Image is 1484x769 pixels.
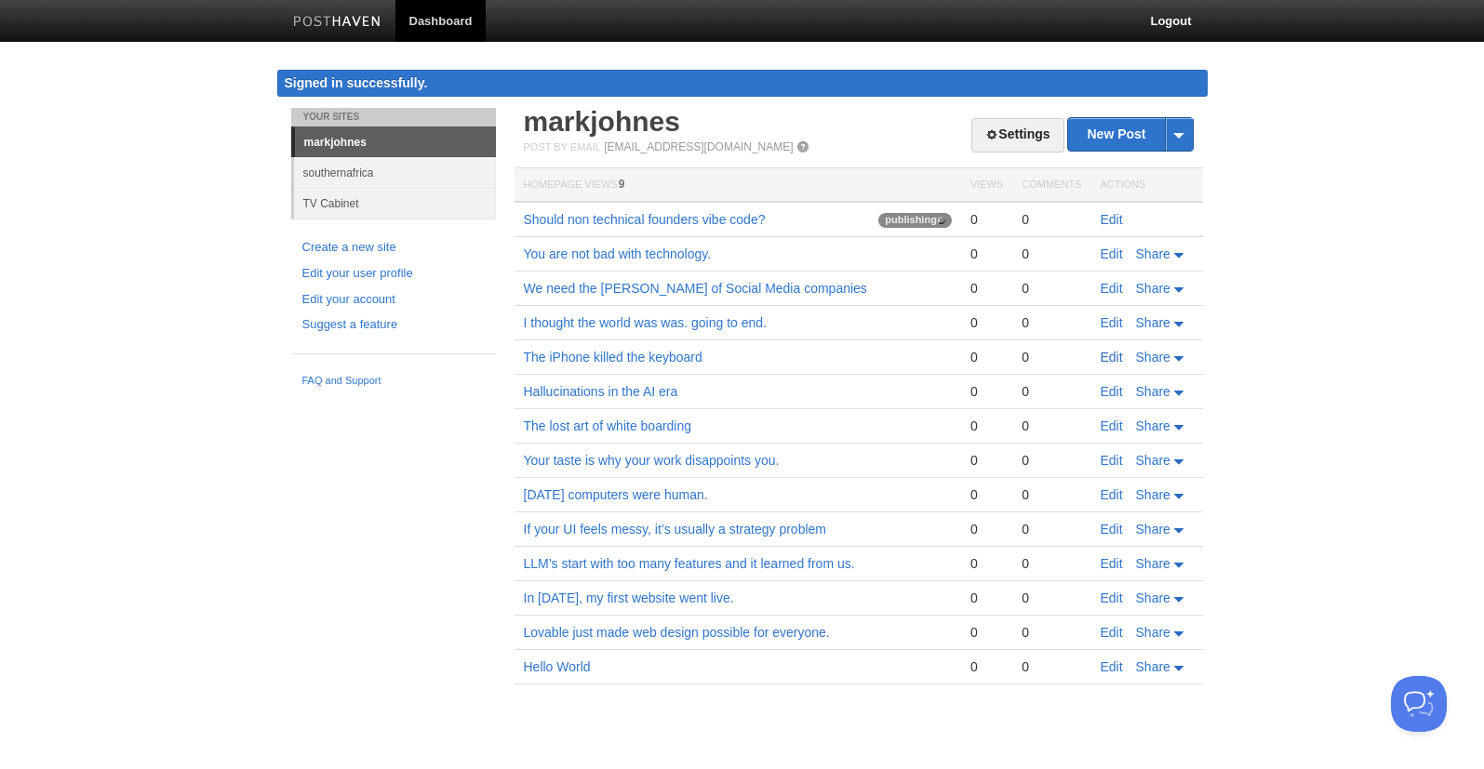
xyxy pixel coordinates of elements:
a: Lovable just made web design possible for everyone. [524,625,830,640]
a: Edit [1101,418,1123,433]
span: Share [1136,556,1170,571]
div: 0 [970,452,1003,469]
span: Post by Email [524,141,601,152]
span: Share [1136,384,1170,399]
div: 0 [1022,418,1081,434]
a: In [DATE], my first website went live. [524,590,734,605]
img: loading-tiny-gray.gif [938,217,945,224]
a: [DATE] computers were human. [524,487,708,502]
a: You are not bad with technology. [524,246,712,261]
span: Share [1136,522,1170,537]
a: Edit [1101,590,1123,605]
a: Edit [1101,625,1123,640]
a: Suggest a feature [302,315,485,335]
div: 0 [970,555,1003,572]
a: We need the [PERSON_NAME] of Social Media companies [524,281,867,296]
th: Comments [1012,168,1090,203]
a: TV Cabinet [294,188,496,219]
span: Share [1136,350,1170,365]
span: Share [1136,590,1170,605]
div: 0 [1022,383,1081,400]
div: 0 [970,486,1003,503]
div: 0 [1022,314,1081,331]
th: Homepage Views [515,168,961,203]
div: 0 [970,383,1003,400]
div: 0 [970,590,1003,606]
div: 0 [970,245,1003,262]
span: 9 [619,178,625,191]
div: 0 [970,521,1003,537]
div: 0 [970,658,1003,675]
a: Hallucinations in the AI era [524,384,678,399]
a: Edit [1101,281,1123,296]
a: Your taste is why your work disappoints you. [524,453,780,468]
div: 0 [1022,590,1081,606]
li: Your Sites [291,108,496,126]
a: Edit [1101,556,1123,571]
a: southernafrica [294,157,496,188]
div: 0 [1022,486,1081,503]
span: Share [1136,625,1170,640]
span: Share [1136,659,1170,674]
th: Views [961,168,1012,203]
a: Edit [1101,212,1123,227]
div: 0 [970,211,1003,228]
a: LLM’s start with too many features and it learned from us. [524,556,855,571]
span: Share [1136,246,1170,261]
div: 0 [1022,349,1081,365]
div: 0 [1022,624,1081,641]
div: 0 [1022,658,1081,675]
a: Edit [1101,350,1123,365]
a: Edit [1101,659,1123,674]
div: 0 [1022,211,1081,228]
span: Share [1136,281,1170,296]
div: 0 [970,624,1003,641]
span: Share [1136,315,1170,330]
a: I thought the world was was. going to end. [524,315,768,330]
div: 0 [970,349,1003,365]
a: If your UI feels messy, it’s usually a strategy problem [524,522,827,537]
a: [EMAIL_ADDRESS][DOMAIN_NAME] [604,140,793,153]
a: Edit [1101,246,1123,261]
div: 0 [970,280,1003,297]
a: Hello World [524,659,591,674]
div: 0 [1022,452,1081,469]
div: 0 [1022,245,1081,262]
a: Should non technical founders vibe code? [524,212,766,227]
div: 0 [970,314,1003,331]
span: publishing [878,213,952,228]
a: FAQ and Support [302,373,485,390]
div: 0 [970,418,1003,434]
span: Share [1136,487,1170,502]
a: Edit your account [302,290,485,310]
a: Edit [1101,315,1123,330]
a: New Post [1068,118,1192,151]
img: Posthaven-bar [293,16,381,30]
a: markjohnes [295,127,496,157]
a: Settings [971,118,1063,152]
div: Signed in successfully. [277,70,1208,97]
a: Edit [1101,487,1123,502]
div: 0 [1022,280,1081,297]
th: Actions [1091,168,1203,203]
a: Create a new site [302,238,485,258]
a: The lost art of white boarding [524,418,692,433]
a: Edit [1101,522,1123,537]
iframe: Help Scout Beacon - Open [1391,676,1447,732]
a: Edit your user profile [302,264,485,284]
span: Share [1136,453,1170,468]
a: Edit [1101,453,1123,468]
a: The iPhone killed the keyboard [524,350,702,365]
div: 0 [1022,555,1081,572]
div: 0 [1022,521,1081,537]
a: Edit [1101,384,1123,399]
a: markjohnes [524,106,680,137]
span: Share [1136,418,1170,433]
